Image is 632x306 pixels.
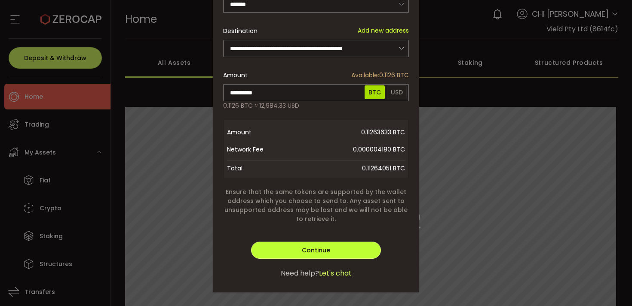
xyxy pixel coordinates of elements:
span: 0.11264051 BTC [362,162,405,174]
iframe: Chat Widget [530,213,632,306]
span: Let's chat [319,268,352,279]
span: Amount [227,124,296,141]
button: Continue [251,242,381,259]
span: Add new address [358,26,409,35]
span: Continue [302,246,330,254]
span: Available: [351,71,379,79]
span: Destination [223,27,258,35]
span: 0.000004180 BTC [296,141,405,158]
span: 0.1126 BTC [351,71,409,80]
span: Amount [223,71,248,80]
span: 0.11263633 BTC [296,124,405,141]
span: Total [227,162,242,174]
span: USD [387,85,407,99]
span: Network Fee [227,141,296,158]
span: BTC [365,85,385,99]
span: 0.1126 BTC ≈ 12,984.33 USD [223,101,299,110]
span: Need help? [281,268,319,279]
span: Ensure that the same tokens are supported by the wallet address which you choose to send to. Any ... [223,188,409,224]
